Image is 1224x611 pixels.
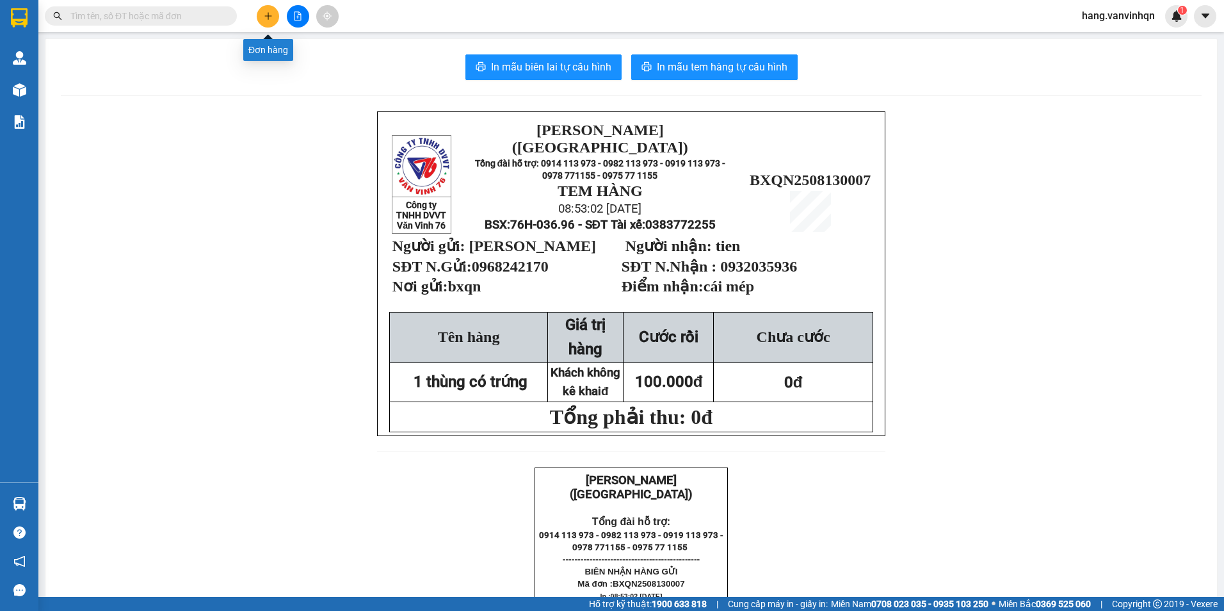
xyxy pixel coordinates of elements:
[1153,599,1162,608] span: copyright
[393,136,450,196] img: logo
[570,473,693,501] strong: [PERSON_NAME] ([GEOGRAPHIC_DATA])
[999,597,1091,611] span: Miền Bắc
[316,5,339,28] button: aim
[657,59,787,75] span: In mẫu tem hàng tự cấu hình
[584,567,677,576] span: BIÊN NHẬN HÀNG GỬI
[1171,10,1182,22] img: icon-new-feature
[542,170,657,181] strong: 0978 771155 - 0975 77 1155
[475,158,726,168] strong: Tổng đài hỗ trợ: 0914 113 973 - 0982 113 973 - 0919 113 973 -
[558,202,641,216] span: 08:53:02 [DATE]
[631,54,798,80] button: printerIn mẫu tem hàng tự cấu hình
[550,405,713,428] span: Tổng phải thu: 0đ
[13,526,26,539] span: question-circle
[1178,6,1187,15] sup: 1
[1036,599,1091,609] strong: 0369 525 060
[563,554,700,564] span: ----------------------------------------------
[287,5,309,28] button: file-add
[539,530,723,540] strong: 0914 113 973 - 0982 113 973 - 0919 113 973 -
[622,258,717,275] strong: SĐT N.Nhận :
[13,584,26,596] span: message
[625,238,712,254] strong: Người nhận:
[992,601,995,607] span: ⚪️
[551,366,620,398] strong: Khách không kê khaiđ
[635,373,703,391] span: 100.000đ
[472,258,549,275] span: 0968242170
[1100,597,1102,611] span: |
[645,218,716,232] span: 0383772255
[392,258,549,275] strong: SĐT N.Gửi:
[485,218,716,232] span: BSX:
[465,54,622,80] button: printerIn mẫu biên lai tự cấu hình
[11,8,28,28] img: logo-vxr
[257,5,279,28] button: plus
[1194,5,1216,28] button: caret-down
[600,592,663,600] span: In :
[13,115,26,129] img: solution-icon
[565,316,606,358] span: Giá trị hàng
[720,258,797,275] span: 0932035936
[469,238,596,254] span: [PERSON_NAME]
[323,12,332,20] span: aim
[611,592,663,600] span: 08:53:02 [DATE]
[592,516,670,527] strong: Tổng đài hỗ trợ:
[70,9,221,23] input: Tìm tên, số ĐT hoặc mã đơn
[392,238,465,254] strong: Người gửi:
[1072,8,1165,24] span: hang.vanvinhqn
[447,278,485,295] span: bxqn
[641,61,652,74] span: printer
[784,373,803,391] span: 0đ
[704,278,754,295] span: cái mép
[750,172,871,188] span: BXQN2508130007
[396,200,446,231] strong: Công ty TNHH DVVT Văn Vinh 76
[716,238,741,254] span: tien
[1180,6,1184,15] span: 1
[728,597,828,611] span: Cung cấp máy in - giấy in:
[558,183,643,199] strong: TEM HÀNG
[577,579,684,589] span: Mã đơn :
[639,328,698,346] strong: Cước rồi
[491,59,611,75] span: In mẫu biên lai tự cấu hình
[871,599,988,609] strong: 0708 023 035 - 0935 103 250
[831,597,988,611] span: Miền Nam
[13,51,26,65] img: warehouse-icon
[13,497,26,510] img: warehouse-icon
[1200,10,1211,22] span: caret-down
[414,373,527,391] span: 1 thùng có trứng
[512,122,688,156] strong: [PERSON_NAME] ([GEOGRAPHIC_DATA])
[13,555,26,567] span: notification
[652,599,707,609] strong: 1900 633 818
[243,39,293,61] div: Đơn hàng
[476,61,486,74] span: printer
[572,542,688,552] strong: 0978 771155 - 0975 77 1155
[613,579,685,589] span: BXQN2508130007
[622,278,754,295] strong: Điểm nhận:
[53,12,62,20] span: search
[510,218,716,232] span: 76H-036.96 - SĐT Tài xế:
[392,278,485,295] span: Nơi gửi:
[293,12,302,20] span: file-add
[438,329,500,345] span: Tên hàng
[13,83,26,97] img: warehouse-icon
[757,329,830,345] span: Chưa cước
[264,12,273,20] span: plus
[589,597,707,611] span: Hỗ trợ kỹ thuật:
[716,597,718,611] span: |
